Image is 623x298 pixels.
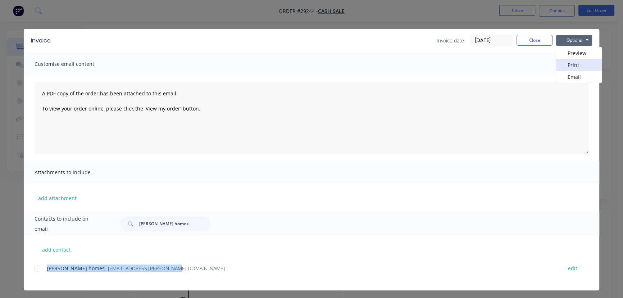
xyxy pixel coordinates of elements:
[556,71,602,83] button: Email
[35,214,103,234] span: Contacts to include on email
[139,217,210,231] input: Search...
[556,59,602,71] button: Print
[564,263,582,273] button: edit
[556,47,602,59] button: Preview
[556,35,592,46] button: Options
[31,36,51,45] div: Invoice
[35,193,80,203] button: add attachment
[437,37,464,44] span: Invoice date
[35,59,114,69] span: Customise email content
[105,265,225,272] span: - [EMAIL_ADDRESS][PERSON_NAME][DOMAIN_NAME]
[517,35,552,46] button: Close
[35,244,78,255] button: add contact
[47,265,105,272] span: [PERSON_NAME] homes
[35,167,114,177] span: Attachments to include
[35,82,588,154] textarea: A PDF copy of the order has been attached to this email. To view your order online, please click ...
